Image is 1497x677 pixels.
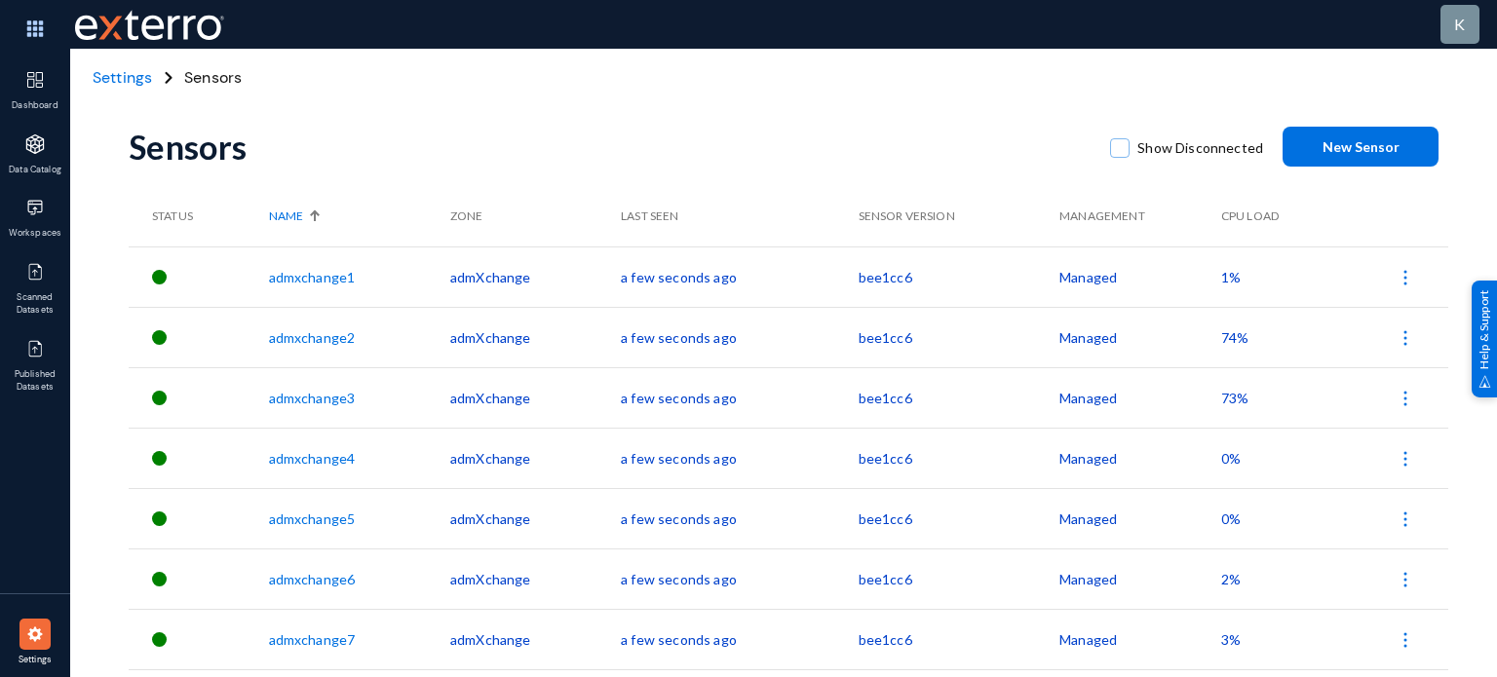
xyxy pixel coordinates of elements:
[1396,570,1415,589] img: icon-more.svg
[621,609,858,669] td: a few seconds ago
[1323,138,1400,155] span: New Sensor
[75,10,224,40] img: exterro-work-mark.svg
[4,227,67,241] span: Workspaces
[1059,367,1221,428] td: Managed
[1454,13,1465,36] div: k
[621,428,858,488] td: a few seconds ago
[4,99,67,113] span: Dashboard
[1396,268,1415,287] img: icon-more.svg
[450,186,621,246] th: Zone
[1059,548,1221,609] td: Managed
[25,624,45,644] img: icon-settings.svg
[1059,186,1221,246] th: Management
[269,450,356,467] a: admxchange4
[25,198,45,217] img: icon-workspace.svg
[621,488,858,548] td: a few seconds ago
[1221,269,1241,285] span: 1%
[269,207,441,225] div: Name
[25,134,45,154] img: icon-applications.svg
[450,488,621,548] td: admXchange
[269,269,356,285] a: admxchange1
[1059,307,1221,367] td: Managed
[450,428,621,488] td: admXchange
[93,67,152,88] span: Settings
[1396,328,1415,348] img: icon-more.svg
[269,390,356,406] a: admxchange3
[269,329,356,346] a: admxchange2
[1478,375,1491,388] img: help_support.svg
[859,186,1060,246] th: Sensor Version
[859,246,1060,307] td: bee1cc6
[1396,509,1415,529] img: icon-more.svg
[4,368,67,395] span: Published Datasets
[621,246,858,307] td: a few seconds ago
[1454,15,1465,33] span: k
[184,66,242,90] span: Sensors
[25,262,45,282] img: icon-published.svg
[859,428,1060,488] td: bee1cc6
[1137,133,1263,163] span: Show Disconnected
[1221,571,1241,587] span: 2%
[269,631,356,648] a: admxchange7
[25,70,45,90] img: icon-dashboard.svg
[621,548,858,609] td: a few seconds ago
[450,246,621,307] td: admXchange
[1059,488,1221,548] td: Managed
[4,164,67,177] span: Data Catalog
[859,609,1060,669] td: bee1cc6
[1283,127,1439,167] button: New Sensor
[269,207,303,225] span: Name
[1059,246,1221,307] td: Managed
[1396,449,1415,469] img: icon-more.svg
[269,510,356,527] a: admxchange5
[129,127,1091,167] div: Sensors
[450,367,621,428] td: admXchange
[70,5,221,45] span: Exterro
[450,548,621,609] td: admXchange
[129,186,269,246] th: Status
[621,307,858,367] td: a few seconds ago
[1221,450,1241,467] span: 0%
[1221,390,1248,406] span: 73%
[450,609,621,669] td: admXchange
[1059,609,1221,669] td: Managed
[859,488,1060,548] td: bee1cc6
[6,8,64,50] img: app launcher
[621,186,858,246] th: Last Seen
[450,307,621,367] td: admXchange
[1221,510,1241,527] span: 0%
[1221,186,1330,246] th: CPU Load
[1221,631,1241,648] span: 3%
[859,367,1060,428] td: bee1cc6
[4,291,67,318] span: Scanned Datasets
[621,367,858,428] td: a few seconds ago
[1059,428,1221,488] td: Managed
[1396,630,1415,650] img: icon-more.svg
[25,339,45,358] img: icon-published.svg
[1221,329,1248,346] span: 74%
[859,307,1060,367] td: bee1cc6
[859,548,1060,609] td: bee1cc6
[269,571,356,587] a: admxchange6
[1396,389,1415,408] img: icon-more.svg
[1472,280,1497,396] div: Help & Support
[4,654,67,667] span: Settings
